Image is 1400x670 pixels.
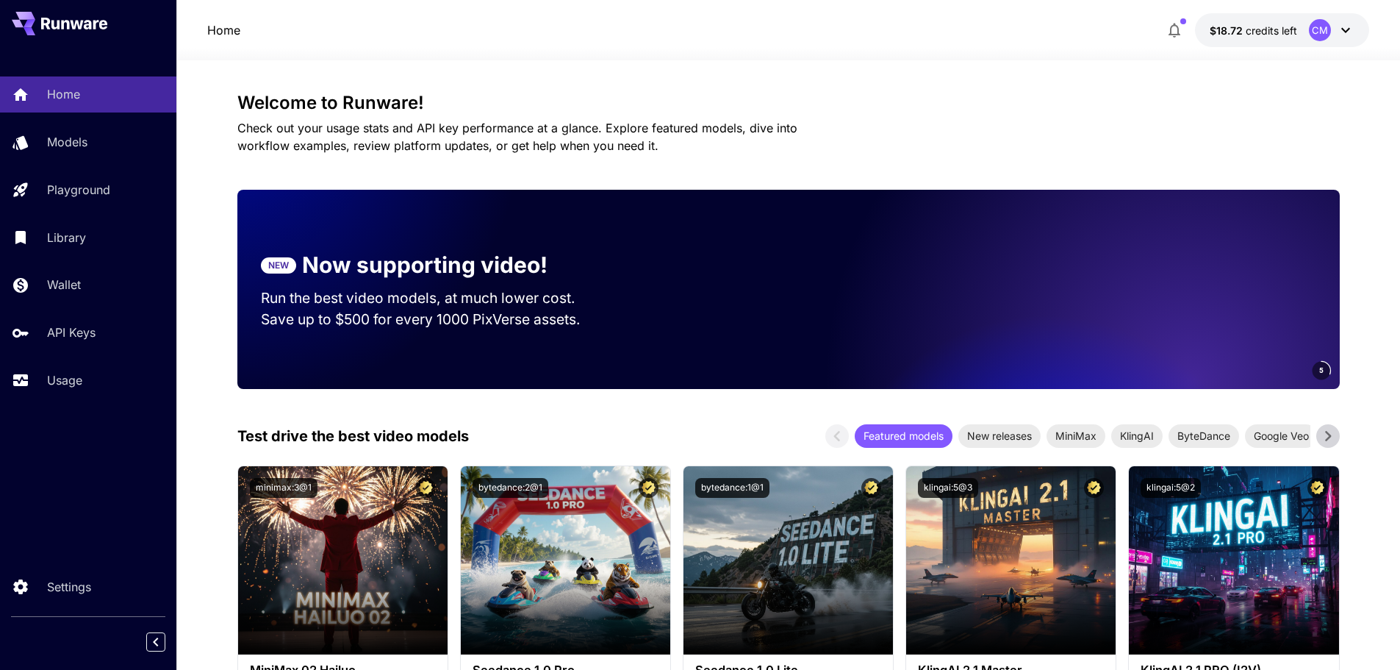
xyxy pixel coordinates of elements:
span: 5 [1319,365,1324,376]
p: NEW [268,259,289,272]
p: Test drive the best video models [237,425,469,447]
span: New releases [958,428,1041,443]
img: alt [461,466,670,655]
img: alt [906,466,1116,655]
a: Home [207,21,240,39]
p: Run the best video models, at much lower cost. [261,288,603,309]
button: Certified Model – Vetted for best performance and includes a commercial license. [639,478,658,498]
span: credits left [1246,24,1297,37]
button: klingai:5@2 [1141,478,1201,498]
span: Google Veo [1245,428,1318,443]
p: API Keys [47,324,96,341]
button: bytedance:1@1 [695,478,769,498]
p: Wallet [47,276,81,293]
span: MiniMax [1047,428,1105,443]
img: alt [238,466,448,655]
p: Settings [47,578,91,596]
button: bytedance:2@1 [473,478,548,498]
div: CM [1309,19,1331,41]
button: minimax:3@1 [250,478,317,498]
img: alt [683,466,893,655]
span: $18.72 [1210,24,1246,37]
span: KlingAI [1111,428,1163,443]
p: Usage [47,371,82,389]
div: New releases [958,424,1041,448]
div: Featured models [855,424,952,448]
nav: breadcrumb [207,21,240,39]
p: Library [47,229,86,246]
button: $18.7248CM [1195,13,1369,47]
div: MiniMax [1047,424,1105,448]
div: KlingAI [1111,424,1163,448]
h3: Welcome to Runware! [237,93,1340,113]
div: Google Veo [1245,424,1318,448]
div: Collapse sidebar [157,629,176,655]
p: Save up to $500 for every 1000 PixVerse assets. [261,309,603,330]
button: Collapse sidebar [146,632,165,652]
span: ByteDance [1169,428,1239,443]
button: Certified Model – Vetted for best performance and includes a commercial license. [1084,478,1104,498]
p: Home [47,85,80,103]
button: klingai:5@3 [918,478,978,498]
img: alt [1129,466,1338,655]
button: Certified Model – Vetted for best performance and includes a commercial license. [416,478,436,498]
p: Playground [47,181,110,199]
span: Check out your usage stats and API key performance at a glance. Explore featured models, dive int... [237,121,797,153]
p: Now supporting video! [302,249,548,282]
button: Certified Model – Vetted for best performance and includes a commercial license. [1307,478,1327,498]
div: ByteDance [1169,424,1239,448]
button: Certified Model – Vetted for best performance and includes a commercial license. [861,478,881,498]
p: Models [47,133,87,151]
span: Featured models [855,428,952,443]
div: $18.7248 [1210,23,1297,38]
